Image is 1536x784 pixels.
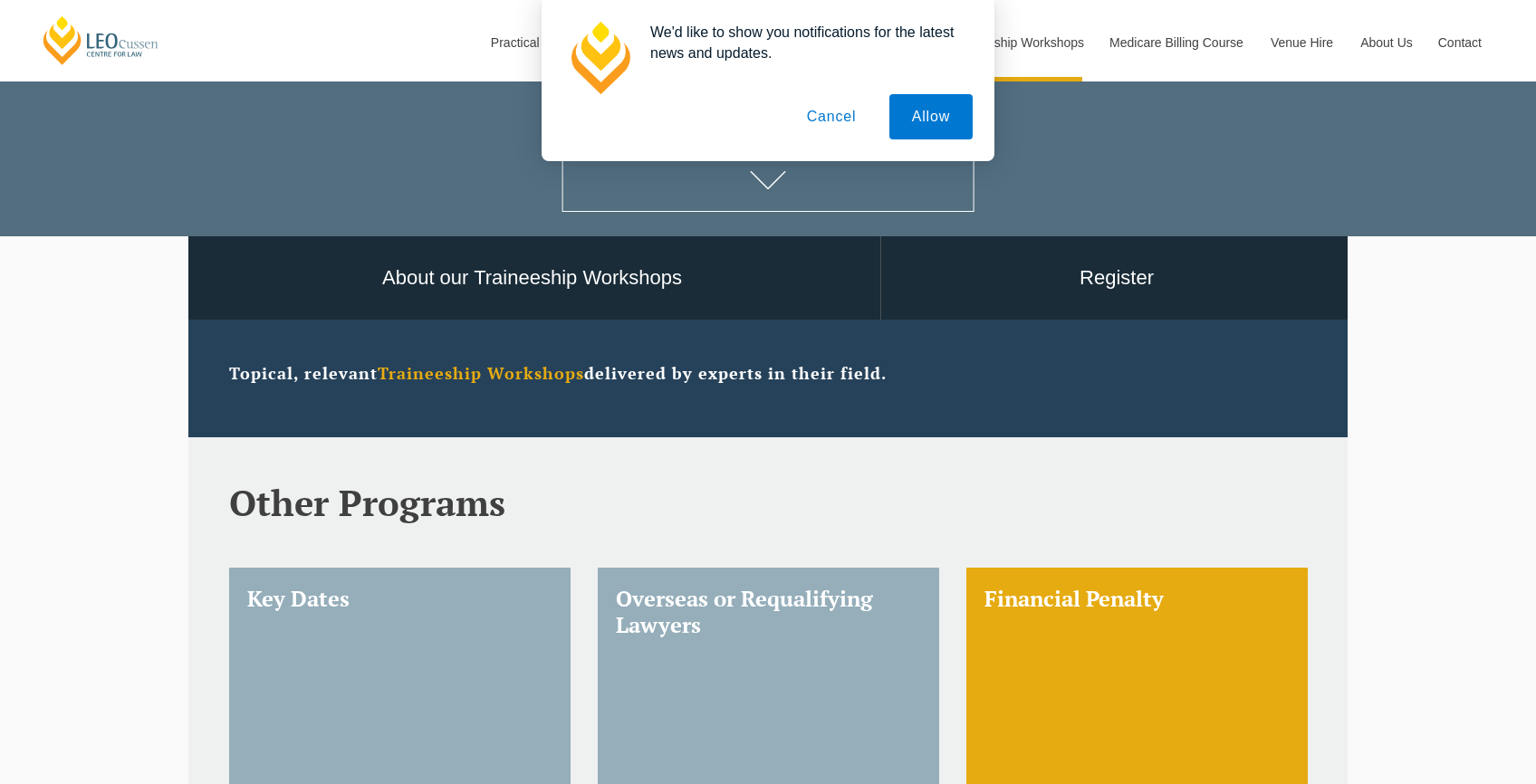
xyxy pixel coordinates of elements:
img: notification icon [563,22,636,94]
h3: Financial Penalty [984,586,1290,612]
strong: Traineeship Workshops [378,362,584,384]
a: About our Traineeship Workshops [184,236,880,320]
div: We'd like to show you notifications for the latest news and updates. [636,22,973,63]
p: Topical, relevant delivered by experts in their field. [229,365,1307,383]
h2: Other Programs [229,483,1307,522]
h3: Key Dates [247,586,552,612]
button: Allow [889,94,973,139]
h3: Overseas or Requalifying Lawyers [616,586,921,638]
button: Cancel [784,94,879,139]
a: Register [881,236,1352,320]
